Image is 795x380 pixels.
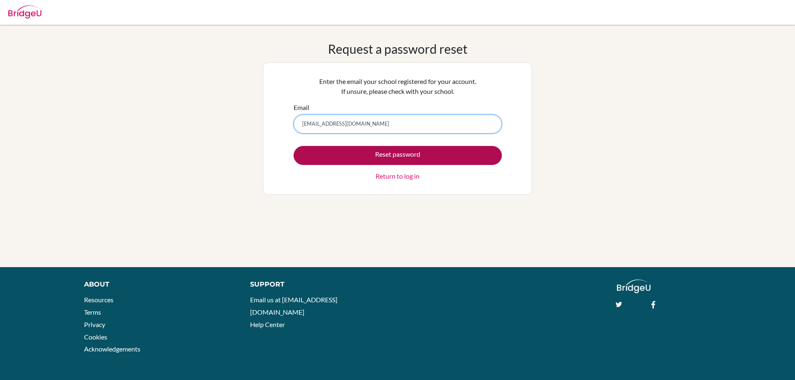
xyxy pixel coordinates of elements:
div: Support [250,280,388,289]
a: Return to log in [376,171,419,181]
a: Email us at [EMAIL_ADDRESS][DOMAIN_NAME] [250,296,337,316]
p: Enter the email your school registered for your account. If unsure, please check with your school. [294,76,502,96]
img: Bridge-U [8,5,41,19]
button: Reset password [294,146,502,165]
a: Resources [84,296,113,304]
a: Privacy [84,320,105,328]
a: Help Center [250,320,285,328]
img: logo_white@2x-f4f0deed5e89b7ecb1c2cc34c3e3d731f90f0f143d5ea2071677605dd97b5244.png [617,280,650,293]
div: About [84,280,231,289]
a: Cookies [84,333,107,341]
h1: Request a password reset [328,41,467,56]
label: Email [294,103,309,112]
a: Acknowledgements [84,345,140,353]
a: Terms [84,308,101,316]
